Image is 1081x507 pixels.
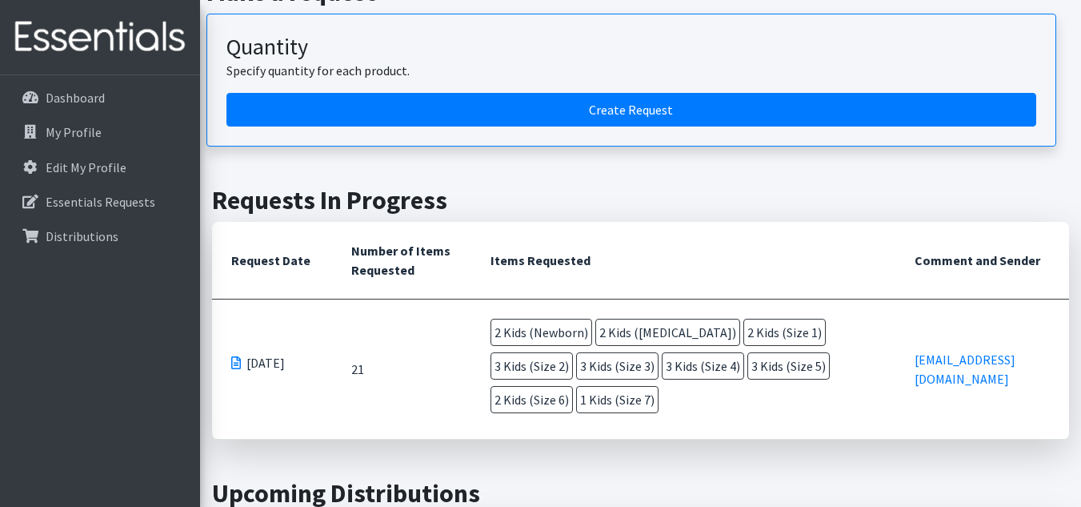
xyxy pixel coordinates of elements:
a: Dashboard [6,82,194,114]
a: Essentials Requests [6,186,194,218]
h2: Requests In Progress [212,185,1069,215]
a: Edit My Profile [6,151,194,183]
td: 21 [332,300,471,440]
span: 3 Kids (Size 4) [662,352,744,380]
p: Distributions [46,228,118,244]
span: 2 Kids ([MEDICAL_DATA]) [595,319,740,346]
p: Edit My Profile [46,159,126,175]
a: [EMAIL_ADDRESS][DOMAIN_NAME] [915,352,1015,387]
p: Dashboard [46,90,105,106]
a: Create a request by quantity [226,93,1036,127]
span: 1 Kids (Size 7) [576,386,659,413]
p: Specify quantity for each product. [226,61,1036,80]
h3: Quantity [226,34,1036,61]
img: HumanEssentials [6,10,194,64]
th: Comment and Sender [895,222,1069,300]
th: Request Date [212,222,332,300]
a: My Profile [6,116,194,148]
th: Number of Items Requested [332,222,471,300]
span: 3 Kids (Size 5) [747,352,830,380]
th: Items Requested [471,222,895,300]
span: [DATE] [246,353,285,372]
p: My Profile [46,124,102,140]
span: 2 Kids (Newborn) [490,319,592,346]
span: 2 Kids (Size 1) [743,319,826,346]
span: 2 Kids (Size 6) [490,386,573,413]
a: Distributions [6,220,194,252]
span: 3 Kids (Size 3) [576,352,659,380]
p: Essentials Requests [46,194,155,210]
span: 3 Kids (Size 2) [490,352,573,380]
